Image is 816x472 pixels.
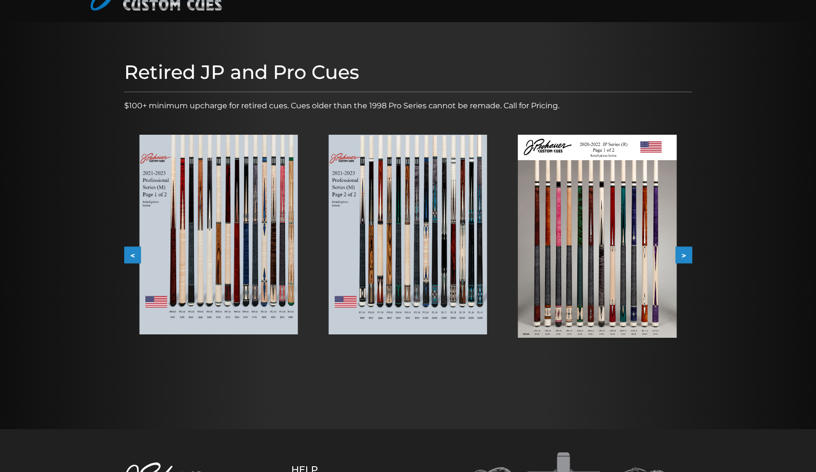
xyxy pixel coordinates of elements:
button: > [675,247,692,264]
div: Carousel Navigation [124,247,692,264]
button: < [124,247,141,264]
h1: Retired JP and Pro Cues [124,61,692,84]
p: $100+ minimum upcharge for retired cues. Cues older than the 1998 Pro Series cannot be remade. Ca... [124,100,692,112]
